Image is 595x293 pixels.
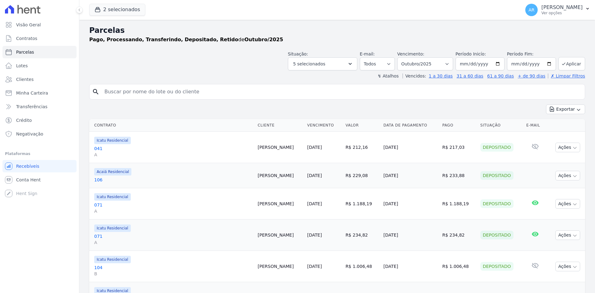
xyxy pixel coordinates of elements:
[480,171,513,180] div: Depositado
[518,73,545,78] a: + de 90 dias
[94,168,131,175] span: Acaiá Residencial
[2,73,77,86] a: Clientes
[16,177,41,183] span: Conta Hent
[94,137,131,144] span: Icatu Residencial
[555,199,580,209] button: Ações
[16,117,32,123] span: Crédito
[255,119,305,132] th: Cliente
[307,233,322,238] a: [DATE]
[429,73,453,78] a: 1 a 30 dias
[381,188,440,220] td: [DATE]
[94,152,253,158] span: A
[456,73,483,78] a: 31 a 60 dias
[94,256,131,263] span: Icatu Residencial
[89,119,255,132] th: Contrato
[478,119,524,132] th: Situação
[558,57,585,70] button: Aplicar
[255,251,305,282] td: [PERSON_NAME]
[440,188,478,220] td: R$ 1.188,19
[2,174,77,186] a: Conta Hent
[16,49,34,55] span: Parcelas
[520,1,595,19] button: AR [PERSON_NAME] Ver opções
[94,208,253,214] span: A
[343,119,381,132] th: Valor
[307,264,322,269] a: [DATE]
[440,220,478,251] td: R$ 234,82
[92,88,99,95] i: search
[343,251,381,282] td: R$ 1.006,48
[487,73,514,78] a: 61 a 90 dias
[89,4,145,16] button: 2 selecionados
[94,177,253,183] a: 106
[456,51,486,56] label: Período Inicío:
[440,119,478,132] th: Pago
[307,201,322,206] a: [DATE]
[555,171,580,180] button: Ações
[2,128,77,140] a: Negativação
[377,73,399,78] label: ↯ Atalhos
[2,32,77,45] a: Contratos
[2,114,77,127] a: Crédito
[94,193,131,201] span: Icatu Residencial
[480,143,513,152] div: Depositado
[94,271,253,277] span: B
[89,37,238,42] strong: Pago, Processando, Transferindo, Depositado, Retido
[507,51,556,57] label: Período Fim:
[480,262,513,271] div: Depositado
[343,188,381,220] td: R$ 1.188,19
[89,25,585,36] h2: Parcelas
[94,202,253,214] a: 071A
[2,160,77,172] a: Recebíveis
[293,60,325,68] span: 5 selecionados
[403,73,426,78] label: Vencidos:
[360,51,375,56] label: E-mail:
[440,163,478,188] td: R$ 233,88
[16,90,48,96] span: Minha Carteira
[381,220,440,251] td: [DATE]
[94,145,253,158] a: 041A
[94,264,253,277] a: 104B
[480,231,513,239] div: Depositado
[255,220,305,251] td: [PERSON_NAME]
[288,57,357,70] button: 5 selecionados
[16,163,39,169] span: Recebíveis
[5,150,74,158] div: Plataformas
[546,104,585,114] button: Exportar
[541,4,583,11] p: [PERSON_NAME]
[343,220,381,251] td: R$ 234,82
[245,37,283,42] strong: Outubro/2025
[548,73,585,78] a: ✗ Limpar Filtros
[16,63,28,69] span: Lotes
[343,163,381,188] td: R$ 229,08
[2,60,77,72] a: Lotes
[381,119,440,132] th: Data de Pagamento
[94,239,253,246] span: A
[307,173,322,178] a: [DATE]
[480,199,513,208] div: Depositado
[555,262,580,271] button: Ações
[541,11,583,16] p: Ver opções
[16,22,41,28] span: Visão Geral
[528,8,534,12] span: AR
[381,163,440,188] td: [DATE]
[440,132,478,163] td: R$ 217,03
[343,132,381,163] td: R$ 212,16
[381,251,440,282] td: [DATE]
[16,131,43,137] span: Negativação
[2,46,77,58] a: Parcelas
[381,132,440,163] td: [DATE]
[255,163,305,188] td: [PERSON_NAME]
[440,251,478,282] td: R$ 1.006,48
[94,224,131,232] span: Icatu Residencial
[94,233,253,246] a: 071A
[2,87,77,99] a: Minha Carteira
[2,100,77,113] a: Transferências
[89,36,283,43] p: de
[288,51,308,56] label: Situação:
[101,86,582,98] input: Buscar por nome do lote ou do cliente
[16,76,33,82] span: Clientes
[555,230,580,240] button: Ações
[255,188,305,220] td: [PERSON_NAME]
[555,143,580,152] button: Ações
[2,19,77,31] a: Visão Geral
